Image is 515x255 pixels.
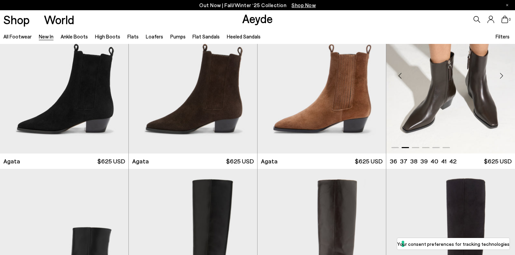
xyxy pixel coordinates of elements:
a: Loafers [146,33,163,39]
a: Flat Sandals [192,33,220,39]
span: Agata [132,157,149,165]
span: $625 USD [484,157,512,165]
label: Your consent preferences for tracking technologies [397,240,510,248]
button: Your consent preferences for tracking technologies [397,238,510,250]
p: Out Now | Fall/Winter ‘25 Collection [199,1,316,10]
li: 38 [410,157,418,165]
a: Flats [127,33,139,39]
a: Shop [3,14,30,26]
li: 40 [431,157,438,165]
li: 41 [441,157,447,165]
a: Pumps [170,33,186,39]
span: $625 USD [97,157,125,165]
a: 36 37 38 39 40 41 42 $625 USD [386,154,515,169]
a: World [44,14,74,26]
ul: variant [390,157,454,165]
a: Heeled Sandals [227,33,261,39]
div: Previous slide [390,65,410,86]
a: 0 [501,16,508,23]
span: $625 USD [355,157,383,165]
span: Navigate to /collections/new-in [292,2,316,8]
div: Next slide [491,65,512,86]
li: 37 [400,157,407,165]
a: Agata $625 USD [257,154,386,169]
a: High Boots [95,33,120,39]
a: All Footwear [3,33,32,39]
span: Agata [3,157,20,165]
span: Filters [496,33,510,39]
li: 42 [449,157,456,165]
span: 0 [508,18,512,21]
li: 39 [420,157,428,165]
a: Ankle Boots [61,33,88,39]
a: Aeyde [242,11,273,26]
a: New In [39,33,53,39]
a: Agata $625 USD [129,154,257,169]
li: 36 [390,157,397,165]
span: Agata [261,157,278,165]
span: $625 USD [226,157,254,165]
